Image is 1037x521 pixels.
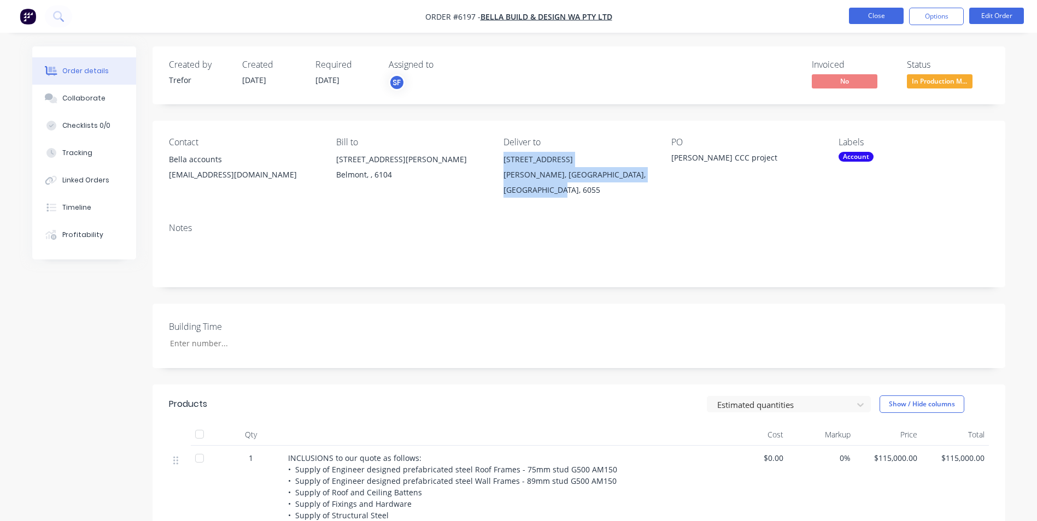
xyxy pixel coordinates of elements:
[503,137,653,147] div: Deliver to
[169,320,306,333] label: Building Time
[839,152,874,162] div: Account
[249,452,253,464] span: 1
[32,139,136,167] button: Tracking
[880,395,964,413] button: Show / Hide columns
[671,137,821,147] div: PO
[389,74,405,91] button: SF
[907,60,989,70] div: Status
[926,452,985,464] span: $115,000.00
[315,60,376,70] div: Required
[315,75,339,85] span: [DATE]
[169,223,989,233] div: Notes
[169,398,207,411] div: Products
[503,152,653,167] div: [STREET_ADDRESS]
[855,424,922,446] div: Price
[62,175,109,185] div: Linked Orders
[336,167,486,182] div: Belmont, , 6104
[32,112,136,139] button: Checklists 0/0
[62,203,91,212] div: Timeline
[218,424,284,446] div: Qty
[169,74,229,86] div: Trefor
[336,152,486,167] div: [STREET_ADDRESS][PERSON_NAME]
[859,452,918,464] span: $115,000.00
[32,194,136,221] button: Timeline
[503,167,653,198] div: [PERSON_NAME], [GEOGRAPHIC_DATA], [GEOGRAPHIC_DATA], 6055
[503,152,653,198] div: [STREET_ADDRESS][PERSON_NAME], [GEOGRAPHIC_DATA], [GEOGRAPHIC_DATA], 6055
[336,152,486,187] div: [STREET_ADDRESS][PERSON_NAME]Belmont, , 6104
[242,60,302,70] div: Created
[169,167,319,182] div: [EMAIL_ADDRESS][DOMAIN_NAME]
[20,8,36,25] img: Factory
[812,60,894,70] div: Invoiced
[812,74,877,88] span: No
[32,57,136,85] button: Order details
[792,452,851,464] span: 0%
[62,148,92,158] div: Tracking
[169,152,319,167] div: Bella accounts
[62,121,110,131] div: Checklists 0/0
[425,11,481,22] span: Order #6197 -
[849,8,904,24] button: Close
[839,137,988,147] div: Labels
[389,60,498,70] div: Assigned to
[161,335,305,352] input: Enter number...
[922,424,989,446] div: Total
[909,8,964,25] button: Options
[481,11,612,22] a: Bella Build & Design WA Pty Ltd
[969,8,1024,24] button: Edit Order
[725,452,784,464] span: $0.00
[169,152,319,187] div: Bella accounts[EMAIL_ADDRESS][DOMAIN_NAME]
[32,167,136,194] button: Linked Orders
[907,74,972,88] span: In Production M...
[907,74,972,91] button: In Production M...
[788,424,855,446] div: Markup
[671,152,808,167] div: [PERSON_NAME] CCC project
[336,137,486,147] div: Bill to
[62,230,103,240] div: Profitability
[32,85,136,112] button: Collaborate
[32,221,136,248] button: Profitability
[242,75,266,85] span: [DATE]
[721,424,788,446] div: Cost
[169,60,229,70] div: Created by
[62,93,106,103] div: Collaborate
[62,66,109,76] div: Order details
[169,137,319,147] div: Contact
